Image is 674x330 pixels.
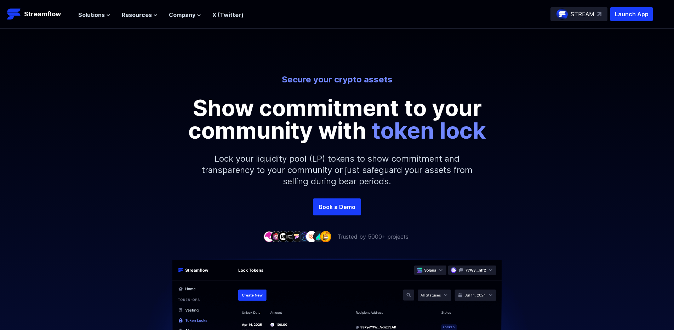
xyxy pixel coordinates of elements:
p: Lock your liquidity pool (LP) tokens to show commitment and transparency to your community or jus... [185,142,489,198]
a: STREAM [550,7,607,21]
a: Book a Demo [313,198,361,215]
span: Resources [122,11,152,19]
img: company-8 [313,231,324,242]
a: Streamflow [7,7,71,21]
button: Solutions [78,11,110,19]
img: company-5 [292,231,303,242]
p: Secure your crypto assets [141,74,533,85]
img: company-2 [270,231,282,242]
span: token lock [372,117,486,144]
img: company-7 [306,231,317,242]
img: streamflow-logo-circle.png [556,8,568,20]
img: company-1 [263,231,275,242]
img: company-9 [320,231,331,242]
button: Launch App [610,7,653,21]
button: Company [169,11,201,19]
img: company-3 [278,231,289,242]
button: Resources [122,11,158,19]
p: STREAM [571,10,594,18]
img: Streamflow Logo [7,7,21,21]
p: Show commitment to your community with [178,97,496,142]
p: Streamflow [24,9,61,19]
img: top-right-arrow.svg [597,12,601,16]
span: Company [169,11,195,19]
span: Solutions [78,11,105,19]
a: X (Twitter) [212,11,244,18]
img: company-4 [285,231,296,242]
img: company-6 [299,231,310,242]
p: Trusted by 5000+ projects [338,232,409,241]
